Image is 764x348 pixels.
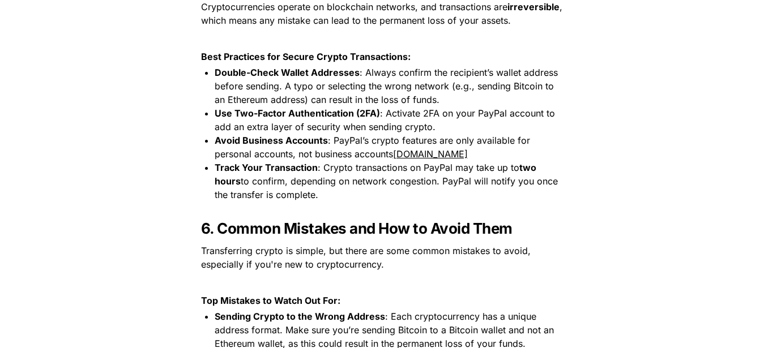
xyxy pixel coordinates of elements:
strong: 6. Common Mistakes and How to Avoid Them [201,220,513,237]
span: , which means any mistake can lead to the permanent loss of your assets. [201,1,565,26]
span: Transferring crypto is simple, but there are some common mistakes to avoid, especially if you're ... [201,245,533,270]
strong: Sending Crypto to the Wrong Address [215,311,385,322]
span: : Activate 2FA on your PayPal account to add an extra layer of security when sending crypto. [215,108,558,132]
span: to confirm, depending on network congestion. PayPal will notify you once the transfer is complete​. [215,175,561,200]
strong: Avoid Business Accounts [215,135,328,146]
strong: Use Two-Factor Authentication (2FA) [215,108,380,119]
strong: two hours [215,162,539,187]
strong: Top Mistakes to Watch Out For: [201,295,340,306]
span: : Always confirm the recipient’s wallet address before sending. A typo or selecting the wrong net... [215,67,561,105]
strong: Track Your Transaction [215,162,318,173]
span: : PayPal’s crypto features are only available for personal accounts, not business accounts​ [215,135,533,160]
span: : Crypto transactions on PayPal may take up to [318,162,519,173]
strong: Best Practices for Secure Crypto Transactions: [201,51,411,62]
strong: irreversible [507,1,560,12]
u: [DOMAIN_NAME] [393,148,468,160]
strong: Double-Check Wallet Addresses [215,67,360,78]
